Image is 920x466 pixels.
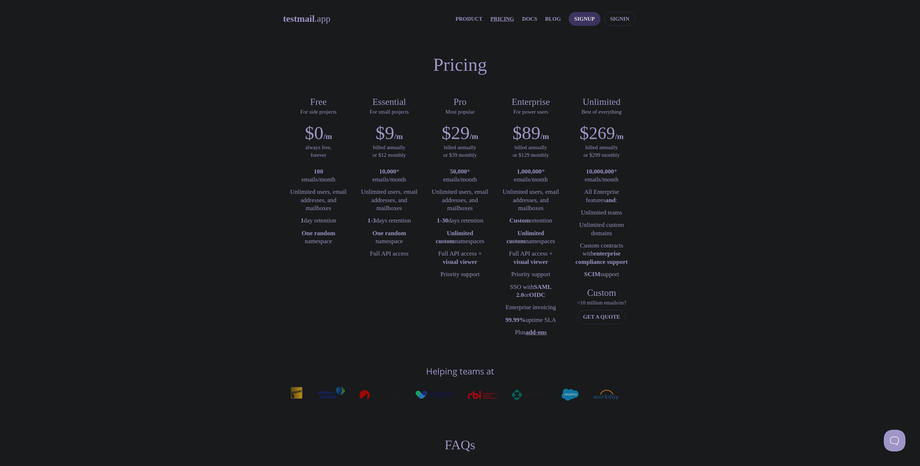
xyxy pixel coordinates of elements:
li: Priority support [501,269,561,281]
li: Full API access + [430,248,490,269]
span: For power users [513,109,548,115]
li: Unlimited teams [572,207,631,219]
strong: 1-30 [437,217,448,224]
h2: $89 [512,122,540,144]
h6: /m [540,130,549,143]
a: Product [455,14,482,24]
span: 269 [589,123,615,143]
img: apollo [351,390,393,400]
span: Unlimited [583,97,620,107]
h2: FAQs [321,437,599,453]
a: add-ons [525,329,546,336]
button: Signup [569,12,601,26]
li: days retention [359,215,419,227]
strong: 100 [314,168,323,175]
strong: visual viewer [513,258,548,265]
li: Unlimited users, email addresses, and mailboxes [359,186,419,215]
h4: Helping teams at [426,365,494,377]
strong: SAML 2.0 [516,283,552,298]
li: namespaces [430,228,490,248]
span: > 10 million emails/m? [577,300,626,306]
li: day retention [289,215,348,227]
strong: Unlimited custom [507,230,544,245]
li: namespace [359,228,419,248]
strong: Unlimited custom [436,230,473,245]
strong: visual viewer [443,258,478,265]
li: Full API access + [501,248,561,269]
li: All Enterprise features : [572,186,631,207]
li: Unlimited users, email addresses, and mailboxes [430,186,490,215]
span: Essential [360,96,419,108]
li: Full API access [359,248,419,260]
li: retention [501,215,561,227]
strong: 1-3 [368,217,376,224]
strong: 1 [301,217,304,224]
strong: 50,000 [450,168,467,175]
strong: 99.99% [506,316,526,323]
img: johnsoncontrols [309,386,337,404]
li: Unlimited users, email addresses, and mailboxes [289,186,348,215]
h2: $9 [376,122,394,144]
p: always free, forever [305,144,331,159]
span: For side projects [300,109,337,115]
li: * emails/month [501,166,561,187]
strong: enterprise compliance support [575,250,628,265]
li: Plus [501,327,561,339]
a: Docs [522,14,537,24]
img: vero [407,391,446,399]
span: Best of everything [582,109,622,115]
li: * emails/month [572,166,631,187]
a: testmail.app [283,13,450,25]
strong: testmail [283,13,315,24]
strong: OIDC [529,291,545,298]
li: namespaces [501,228,561,248]
li: Unlimited custom domains [572,219,631,240]
span: Pro [430,96,490,108]
span: Get a quote [583,312,620,322]
strong: 10,000,000 [586,168,614,175]
strong: Custom [509,217,530,224]
span: Signup [574,14,595,24]
p: billed annually or $129 monthly [513,144,549,159]
li: Enterprise invoicing [501,302,561,314]
span: Custom [572,287,631,299]
p: billed annually or $12 monthly [372,144,406,159]
a: Pricing [490,14,514,24]
span: Signin [610,14,629,24]
li: * emails/month [359,166,419,187]
h2: $29 [442,122,470,144]
span: Free [289,96,348,108]
button: Get a quote [577,310,626,324]
span: Enterprise [501,96,560,108]
li: SSO with or [501,281,561,302]
li: * emails/month [430,166,490,187]
p: billed annually or $299 monthly [583,144,620,159]
strong: One random [302,230,335,237]
li: Custom contracts with [572,240,631,269]
strong: and [606,197,616,204]
h6: /m [470,130,478,143]
h6: /m [394,130,403,143]
strong: One random [372,230,406,237]
img: salesforce [553,389,571,401]
li: support [572,269,631,281]
li: days retention [430,215,490,227]
strong: 1,000,000 [517,168,542,175]
img: merck [504,390,539,400]
img: rbi [460,391,490,399]
strong: SCIM [584,271,601,278]
a: Blog [545,14,561,24]
img: workday [586,390,611,400]
li: namespace [289,228,348,248]
h1: Pricing [433,54,487,75]
h6: /m [323,130,332,143]
p: billed annually or $39 monthly [443,144,477,159]
h2: $0 [305,122,323,144]
h2: $ [579,122,615,144]
span: Most popular [445,109,474,115]
li: Unlimited users, email addresses, and mailboxes [501,186,561,215]
button: Signin [604,12,635,26]
iframe: Help Scout Beacon - Open [884,430,905,451]
span: For small projects [370,109,409,115]
h6: /m [615,130,624,143]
